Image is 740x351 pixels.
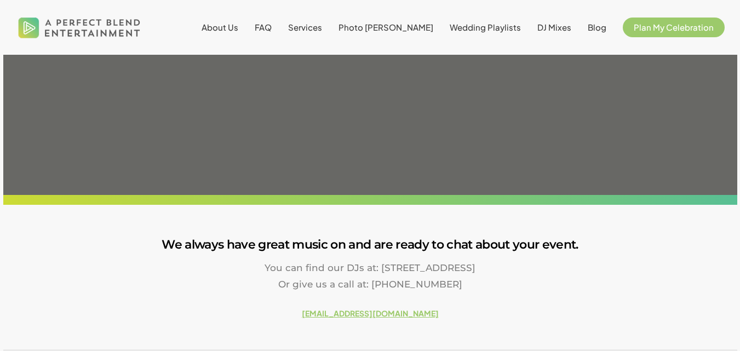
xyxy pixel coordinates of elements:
a: Services [288,23,322,32]
span: You can find our DJs at: [STREET_ADDRESS] [265,262,475,273]
span: Blog [588,22,606,32]
a: Blog [588,23,606,32]
span: Photo [PERSON_NAME] [339,22,433,32]
a: DJ Mixes [537,23,571,32]
h3: We always have great music on and are ready to chat about your event. [3,234,737,255]
span: Plan My Celebration [634,22,714,32]
a: Plan My Celebration [623,23,725,32]
span: Wedding Playlists [450,22,521,32]
span: DJ Mixes [537,22,571,32]
span: About Us [202,22,238,32]
img: A Perfect Blend Entertainment [15,8,144,47]
a: About Us [202,23,238,32]
a: Photo [PERSON_NAME] [339,23,433,32]
span: FAQ [255,22,272,32]
span: Or give us a call at: [PHONE_NUMBER] [278,279,462,290]
a: Wedding Playlists [450,23,521,32]
a: FAQ [255,23,272,32]
span: Services [288,22,322,32]
a: [EMAIL_ADDRESS][DOMAIN_NAME] [302,308,439,318]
